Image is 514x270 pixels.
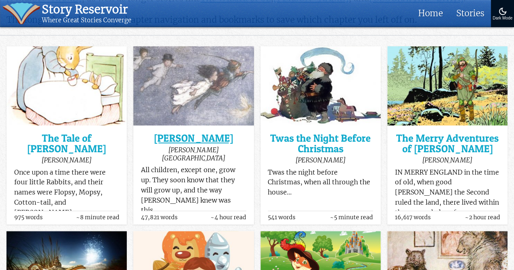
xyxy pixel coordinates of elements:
img: The Tale of Peter Rabbit [7,46,127,125]
p: Once upon a time there were four little Rabbits, and their names were Flopsy, Mopsy, Cotton-tail,... [14,168,119,218]
span: ~2 hour read [464,214,500,220]
span: 541 words [268,214,295,220]
span: ~4 hour read [210,214,246,220]
a: The Merry Adventures of [PERSON_NAME] [395,133,500,154]
img: The Merry Adventures of Robin Hood [387,46,507,125]
a: Twas the Night Before Christmas [268,133,373,154]
p: Twas the night before Christmas, when all through the house… [268,168,373,198]
div: [PERSON_NAME] [395,156,500,164]
div: [PERSON_NAME] [268,156,373,164]
span: ~8 minute read [76,214,119,220]
span: 16,617 words [395,214,430,220]
span: 47,821 words [141,214,178,220]
img: icon of book with waver spilling out. [2,2,40,24]
div: Story Reservoir [42,2,131,17]
span: ~5 minute read [330,214,373,220]
img: Turn On Dark Mode [498,6,507,16]
a: [PERSON_NAME] [141,133,246,143]
img: Peter Pan [133,46,254,125]
img: Twas the Night Before Christmas [260,46,381,125]
div: [PERSON_NAME][GEOGRAPHIC_DATA] [141,146,246,162]
div: [PERSON_NAME] [14,156,119,164]
p: IN MERRY ENGLAND in the time of old, when good [PERSON_NAME] the Second ruled the land, there liv... [395,168,500,258]
div: Dark Mode [492,16,512,21]
span: 975 words [14,214,43,220]
a: The Tale of [PERSON_NAME] [14,133,119,154]
p: All children, except one, grow up. They soon know that they will grow up, and the way [PERSON_NAM... [141,165,246,216]
div: Where Great Stories Converge [42,17,131,24]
